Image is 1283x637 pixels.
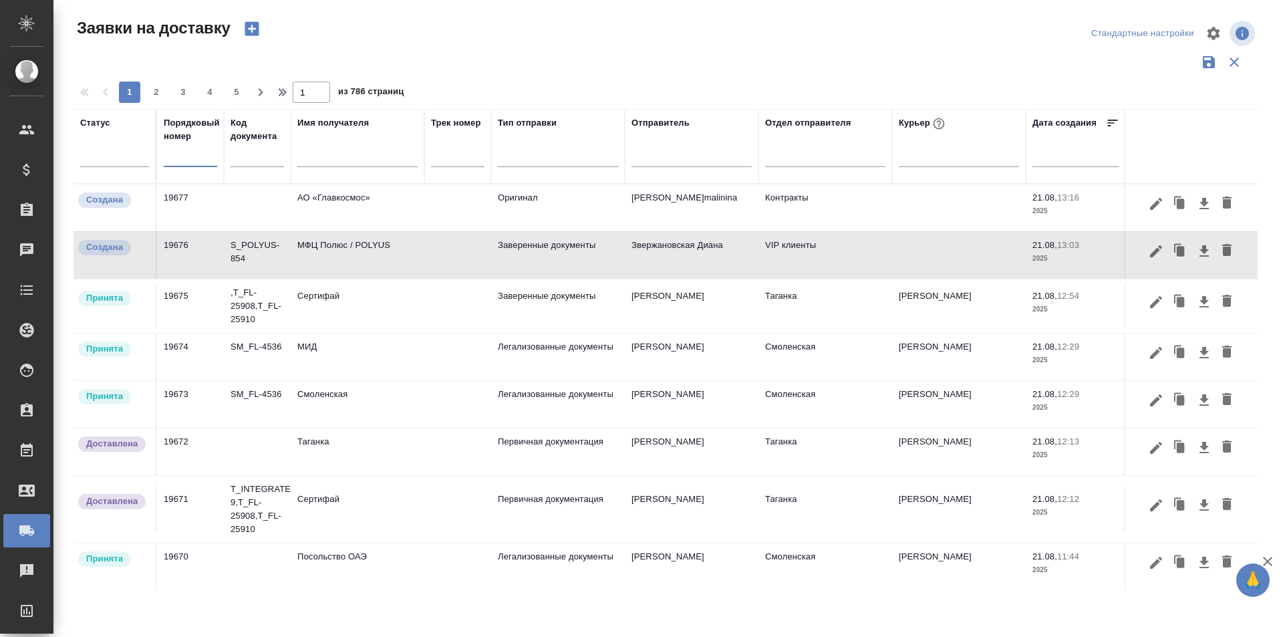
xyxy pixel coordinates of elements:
div: Новая заявка, еще не передана в работу [77,191,149,209]
td: Первичная документация [491,486,625,533]
div: Документы доставлены, фактическая дата доставки проставиться автоматически [77,435,149,453]
td: SM_FL-4536 [224,334,291,380]
p: 12:54 [1057,291,1079,301]
p: 2025 [1032,449,1119,462]
p: 21.08, [1032,494,1057,504]
p: 21.08, [1032,551,1057,561]
p: 12:29 [1057,342,1079,352]
td: АО «Главкосмос» [291,184,424,231]
td: Первичная документация [491,428,625,475]
td: Таганка [758,283,892,330]
div: Отправитель [631,116,690,130]
button: Создать [236,17,268,40]
td: 19676 [157,232,224,279]
button: 4 [199,82,221,103]
td: [PERSON_NAME] [892,486,1026,533]
td: [PERSON_NAME] [625,283,758,330]
td: VIP клиенты [758,232,892,279]
td: 19675 [157,283,224,330]
td: Оригинал [491,184,625,231]
button: Клонировать [1167,239,1193,264]
td: [PERSON_NAME] [625,486,758,533]
td: МИД [291,334,424,380]
span: 2 [146,86,167,99]
div: Новая заявка, еще не передана в работу [77,239,149,257]
td: Легализованные документы [491,381,625,428]
p: 21.08, [1032,342,1057,352]
button: Скачать [1193,435,1216,461]
p: Создана [86,193,123,207]
button: Удалить [1216,340,1238,366]
button: Редактировать [1145,550,1167,576]
span: 5 [226,86,247,99]
button: Редактировать [1145,493,1167,518]
span: из 786 страниц [338,84,404,103]
td: T_INTEGRATED-9,T_FL-25908,T_FL-25910 [224,476,291,543]
button: Удалить [1216,388,1238,413]
div: Имя получателя [297,116,369,130]
button: Скачать [1193,493,1216,518]
div: Курьер назначен [77,388,149,406]
div: Тип отправки [498,116,557,130]
td: Смоленская [758,334,892,380]
span: 3 [172,86,194,99]
button: Удалить [1216,289,1238,315]
p: 2025 [1032,563,1119,577]
button: Скачать [1193,239,1216,264]
td: S_POLYUS-854 [224,232,291,279]
button: Скачать [1193,191,1216,217]
td: Легализованные документы [491,334,625,380]
button: 🙏 [1236,563,1270,597]
div: Курьер назначен [77,340,149,358]
button: Клонировать [1167,493,1193,518]
button: Редактировать [1145,435,1167,461]
td: 19673 [157,381,224,428]
td: Посольство ОАЭ [291,543,424,590]
span: Посмотреть информацию [1230,21,1258,46]
td: 19672 [157,428,224,475]
td: [PERSON_NAME] [625,334,758,380]
div: Код документа [231,116,284,143]
td: Смоленская [758,381,892,428]
td: Легализованные документы [491,543,625,590]
td: [PERSON_NAME] [892,381,1026,428]
p: 12:29 [1057,389,1079,399]
p: Доставлена [86,495,138,508]
button: Скачать [1193,289,1216,315]
p: 13:03 [1057,240,1079,250]
p: 13:16 [1057,193,1079,203]
button: Удалить [1216,191,1238,217]
button: Клонировать [1167,340,1193,366]
button: Клонировать [1167,388,1193,413]
p: 21.08, [1032,193,1057,203]
p: Создана [86,241,123,254]
span: Заявки на доставку [74,17,231,39]
td: [PERSON_NAME] [892,283,1026,330]
div: Трек номер [431,116,481,130]
div: Порядковый номер [164,116,220,143]
td: Сертифай [291,283,424,330]
p: 2025 [1032,303,1119,316]
button: Редактировать [1145,289,1167,315]
button: Удалить [1216,550,1238,576]
div: Курьер назначен [77,289,149,307]
div: Курьер [899,115,948,132]
div: Отдел отправителя [765,116,851,130]
button: Скачать [1193,550,1216,576]
p: 2025 [1032,252,1119,265]
button: 5 [226,82,247,103]
button: 2 [146,82,167,103]
button: Редактировать [1145,191,1167,217]
p: 2025 [1032,354,1119,367]
button: Удалить [1216,493,1238,518]
td: [PERSON_NAME] [625,543,758,590]
span: Настроить таблицу [1197,17,1230,49]
button: Редактировать [1145,239,1167,264]
td: МФЦ Полюс / POLYUS [291,232,424,279]
button: 3 [172,82,194,103]
p: 2025 [1032,205,1119,218]
button: Скачать [1193,388,1216,413]
div: Документы доставлены, фактическая дата доставки проставиться автоматически [77,493,149,511]
td: ,T_FL-25908,T_FL-25910 [224,279,291,333]
button: Удалить [1216,239,1238,264]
